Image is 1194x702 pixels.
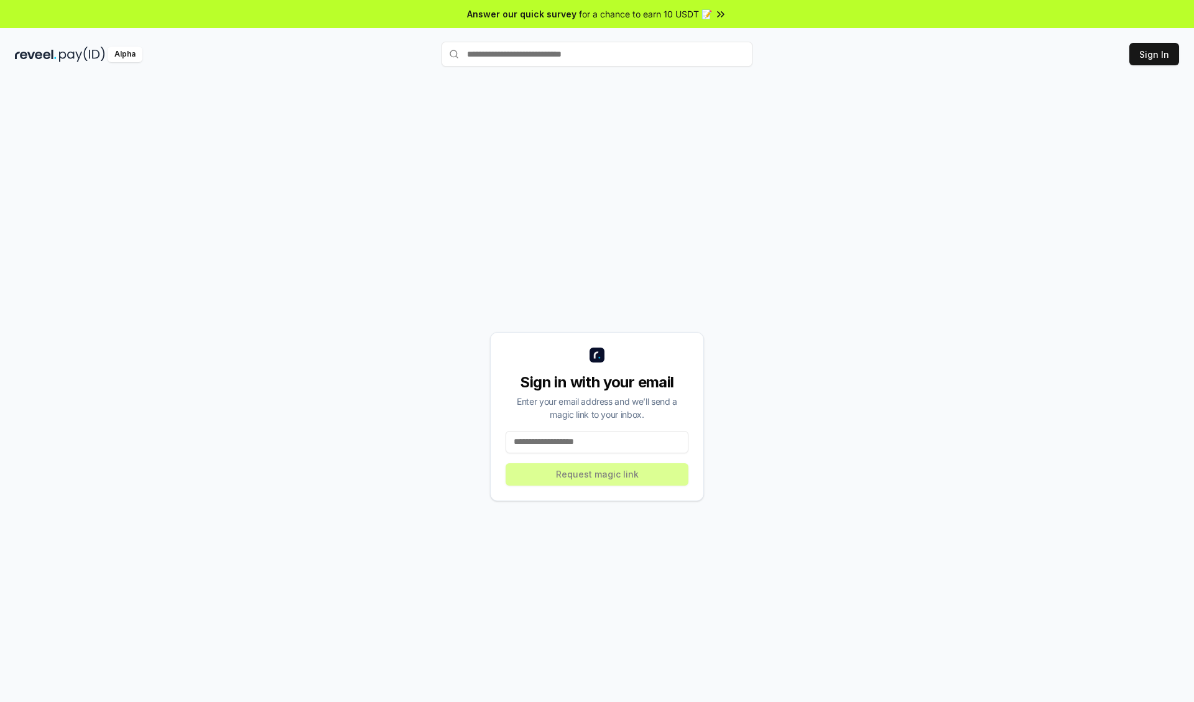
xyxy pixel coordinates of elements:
div: Enter your email address and we’ll send a magic link to your inbox. [506,395,688,421]
img: logo_small [590,348,604,363]
span: for a chance to earn 10 USDT 📝 [579,7,712,21]
img: reveel_dark [15,47,57,62]
div: Sign in with your email [506,372,688,392]
img: pay_id [59,47,105,62]
button: Sign In [1129,43,1179,65]
span: Answer our quick survey [467,7,576,21]
div: Alpha [108,47,142,62]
